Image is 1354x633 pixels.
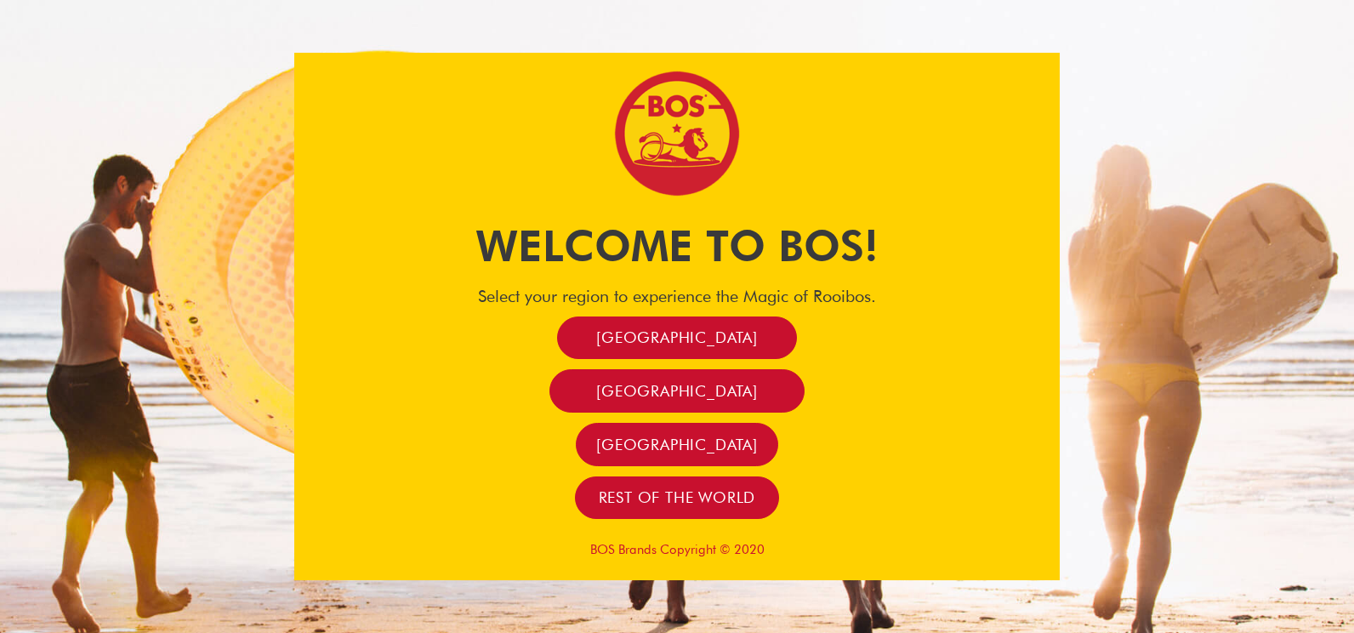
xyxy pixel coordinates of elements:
p: BOS Brands Copyright © 2020 [294,542,1060,557]
a: [GEOGRAPHIC_DATA] [557,316,797,360]
a: [GEOGRAPHIC_DATA] [549,369,805,413]
img: Bos Brands [613,70,741,197]
a: Rest of the world [575,476,780,520]
a: [GEOGRAPHIC_DATA] [576,423,778,466]
h4: Select your region to experience the Magic of Rooibos. [294,286,1060,306]
h1: Welcome to BOS! [294,216,1060,276]
span: [GEOGRAPHIC_DATA] [596,381,758,401]
span: [GEOGRAPHIC_DATA] [596,328,758,347]
span: [GEOGRAPHIC_DATA] [596,435,758,454]
span: Rest of the world [599,488,756,507]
